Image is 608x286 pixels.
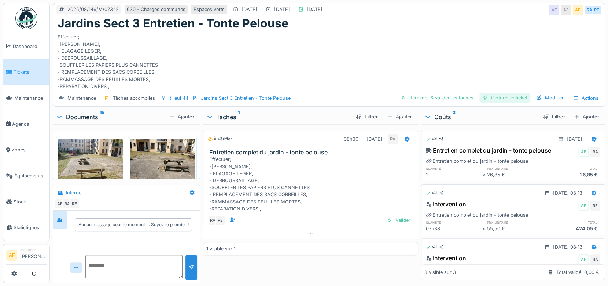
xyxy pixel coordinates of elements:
div: Intervention [426,254,466,263]
h6: prix unitaire [487,220,544,225]
img: wrrve1n111jt8jb676qvg6erpb7n [58,139,123,187]
div: tilleul 44 [170,95,188,102]
a: AF Manager[PERSON_NAME] [6,247,47,265]
div: RE [590,201,600,211]
h6: quantité [426,166,483,171]
h1: Jardins Sect 3 Entretien - Tonte Pelouse [58,16,288,30]
div: À vérifier [208,136,232,142]
a: Agenda [3,111,49,137]
div: Aucun message pour le moment … Soyez le premier ! [78,221,189,228]
h6: total [543,166,600,171]
div: 26,85 € [487,171,544,178]
div: Intervention [426,200,466,209]
span: Agenda [12,121,47,128]
div: 55,50 € [487,225,544,232]
div: RA [590,254,600,265]
div: Entretien complet du jardin - tonte pelouse [426,158,528,165]
div: Ajouter [384,111,415,122]
div: AF [561,5,571,15]
div: Valider [384,215,413,225]
span: Équipements [14,172,47,179]
div: [DATE] [307,6,323,13]
div: [DATE] [242,6,257,13]
div: Terminer & valider les tâches [398,93,476,103]
div: Espaces verts [194,6,225,13]
div: [DATE] 08:13 [553,190,582,197]
div: [DATE] [274,6,290,13]
sup: 1 [238,113,240,121]
div: × [482,225,487,232]
div: Modifier [533,93,567,103]
div: AF [55,199,65,209]
div: Coûts [424,113,537,121]
img: 7ac5rnpu2n94dpqrkq7x5spa0nxm [130,139,195,187]
span: Stock [14,198,47,205]
div: Ajouter [571,112,602,122]
div: 3 visible sur 3 [424,269,456,276]
div: × [482,171,487,178]
a: Zones [3,137,49,163]
div: 08h30 [344,136,358,143]
sup: 15 [100,113,104,121]
span: Tickets [14,69,47,76]
div: RE [69,199,80,209]
div: Manager [20,247,47,253]
div: Tâches accomplies [113,95,155,102]
span: Statistiques [14,224,47,231]
h6: prix unitaire [487,166,544,171]
div: RA [62,199,72,209]
div: Validé [426,190,444,196]
div: RA [208,215,218,225]
div: Entretien complet du jardin - tonte pelouse [426,146,551,155]
div: 630 - Charges communes [127,6,185,13]
div: Validé [426,136,444,142]
div: Actions [570,93,602,103]
sup: 3 [453,113,456,121]
div: 26,85 € [543,171,600,178]
div: AF [578,254,589,265]
div: Maintenance [67,95,96,102]
div: Total validé: 0,00 € [556,269,599,276]
div: Clôturer le ticket [479,93,530,103]
a: Équipements [3,163,49,189]
div: AF [572,5,583,15]
a: Stock [3,189,49,215]
h3: Entretien complet du jardin - tonte pelouse [209,149,415,156]
div: Entretien complet du jardin - tonte pelouse [426,212,528,219]
div: Filtrer [540,112,568,122]
div: 424,05 € [543,225,600,232]
div: Jardins Sect 3 Entretien - Tonte Pelouse [201,95,291,102]
div: Filtrer [353,112,381,122]
div: RA [388,134,398,144]
div: [DATE] [366,136,382,143]
li: [PERSON_NAME] [20,247,47,263]
div: Documents [56,113,166,121]
div: AF [549,5,559,15]
div: RE [215,215,225,225]
div: Ajouter [166,112,197,122]
div: Effectuer; -[PERSON_NAME], - ELAGAGE LEGER, - DEBROUSSAILLAGE, -SOUFFLER LES PAPIERS PLUS CANNETT... [58,30,600,90]
div: RA [590,147,600,157]
span: Zones [12,146,47,153]
a: Dashboard [3,33,49,59]
div: [DATE] [567,136,582,143]
a: Maintenance [3,85,49,111]
span: Dashboard [13,43,47,50]
div: 1 [426,171,483,178]
span: Maintenance [14,95,47,102]
h6: total [543,220,600,225]
div: AF [578,201,589,211]
div: RA [584,5,594,15]
div: 2025/08/146/M/07342 [67,6,119,13]
div: Validé [426,244,444,250]
li: AF [6,250,17,261]
img: Badge_color-CXgf-gQk.svg [15,7,37,29]
div: AF [578,147,589,157]
h6: quantité [426,220,483,225]
a: Statistiques [3,215,49,241]
div: Tâches [206,113,350,121]
div: [DATE] 08:13 [553,243,582,250]
div: Interne [66,189,81,196]
div: Effectuer; -[PERSON_NAME], - ELAGAGE LEGER, - DEBROUSSAILLAGE, -SOUFFLER LES PAPIERS PLUS CANNETT... [209,156,415,212]
div: 07h38 [426,225,483,232]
